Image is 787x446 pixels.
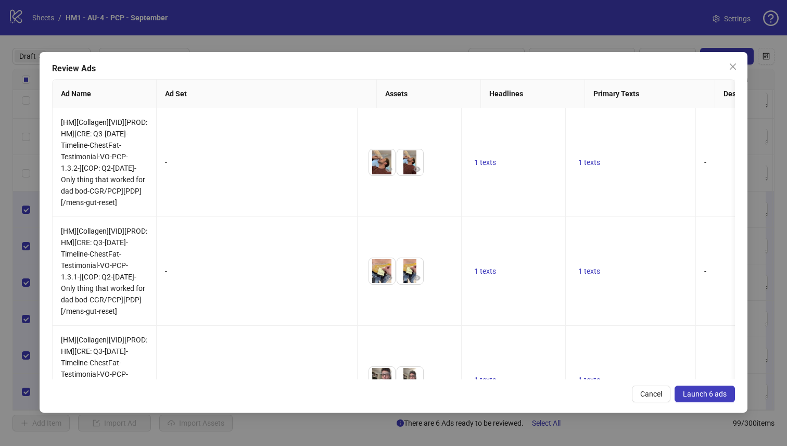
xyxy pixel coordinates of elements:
[165,374,349,386] div: -
[632,386,670,402] button: Cancel
[413,274,421,282] span: eye
[369,367,395,393] img: Asset 1
[578,267,600,275] span: 1 texts
[411,163,423,175] button: Preview
[61,336,147,424] span: [HM][Collagen][VID][PROD: HM][CRE: Q3-[DATE]-Timeline-ChestFat-Testimonial-VO-PCP-1.3.3-][COP: Q2...
[683,390,727,398] span: Launch 6 ads
[470,374,500,386] button: 1 texts
[52,62,735,75] div: Review Ads
[385,165,392,173] span: eye
[61,118,147,207] span: [HM][Collagen][VID][PROD: HM][CRE: Q3-[DATE]-Timeline-ChestFat-Testimonial-VO-PCP-1.3.2-][COP: Q2...
[61,227,147,315] span: [HM][Collagen][VID][PROD: HM][CRE: Q3-[DATE]-Timeline-ChestFat-Testimonial-VO-PCP-1.3.1-][COP: Q2...
[675,386,735,402] button: Launch 6 ads
[157,80,377,108] th: Ad Set
[704,158,706,167] span: -
[53,80,157,108] th: Ad Name
[585,80,715,108] th: Primary Texts
[413,165,421,173] span: eye
[377,80,481,108] th: Assets
[397,149,423,175] img: Asset 2
[474,376,496,384] span: 1 texts
[397,367,423,393] img: Asset 2
[640,390,662,398] span: Cancel
[481,80,585,108] th: Headlines
[165,157,349,168] div: -
[369,149,395,175] img: Asset 1
[574,374,604,386] button: 1 texts
[578,158,600,167] span: 1 texts
[470,265,500,277] button: 1 texts
[369,258,395,284] img: Asset 1
[704,376,706,384] span: -
[397,258,423,284] img: Asset 2
[578,376,600,384] span: 1 texts
[574,156,604,169] button: 1 texts
[470,156,500,169] button: 1 texts
[383,272,395,284] button: Preview
[574,265,604,277] button: 1 texts
[725,58,741,75] button: Close
[729,62,737,71] span: close
[474,158,496,167] span: 1 texts
[165,265,349,277] div: -
[704,267,706,275] span: -
[474,267,496,275] span: 1 texts
[385,274,392,282] span: eye
[383,163,395,175] button: Preview
[411,272,423,284] button: Preview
